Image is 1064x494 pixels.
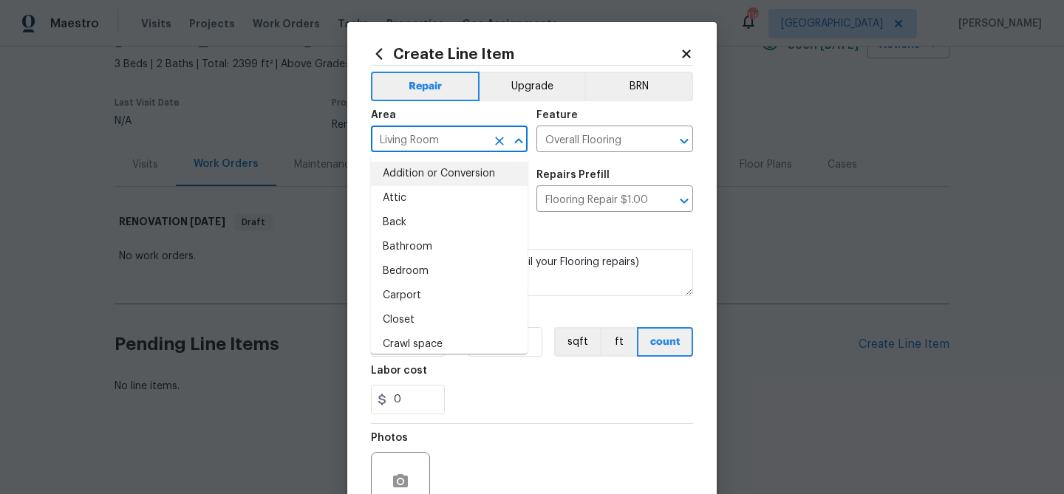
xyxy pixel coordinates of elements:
[371,46,680,62] h2: Create Line Item
[508,131,529,151] button: Close
[536,110,578,120] h5: Feature
[554,327,600,357] button: sqft
[600,327,637,357] button: ft
[371,186,528,210] li: Attic
[371,366,427,376] h5: Labor cost
[674,191,695,211] button: Open
[371,162,528,186] li: Addition or Conversion
[371,284,528,308] li: Carport
[674,131,695,151] button: Open
[637,327,693,357] button: count
[536,170,610,180] h5: Repairs Prefill
[480,72,585,101] button: Upgrade
[371,433,408,443] h5: Photos
[371,259,528,284] li: Bedroom
[371,72,480,101] button: Repair
[371,249,693,296] textarea: (Please use this pre-fill to detail your Flooring repairs)
[584,72,693,101] button: BRN
[371,235,528,259] li: Bathroom
[371,332,528,357] li: Crawl space
[371,110,396,120] h5: Area
[371,210,528,235] li: Back
[489,131,510,151] button: Clear
[371,308,528,332] li: Closet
